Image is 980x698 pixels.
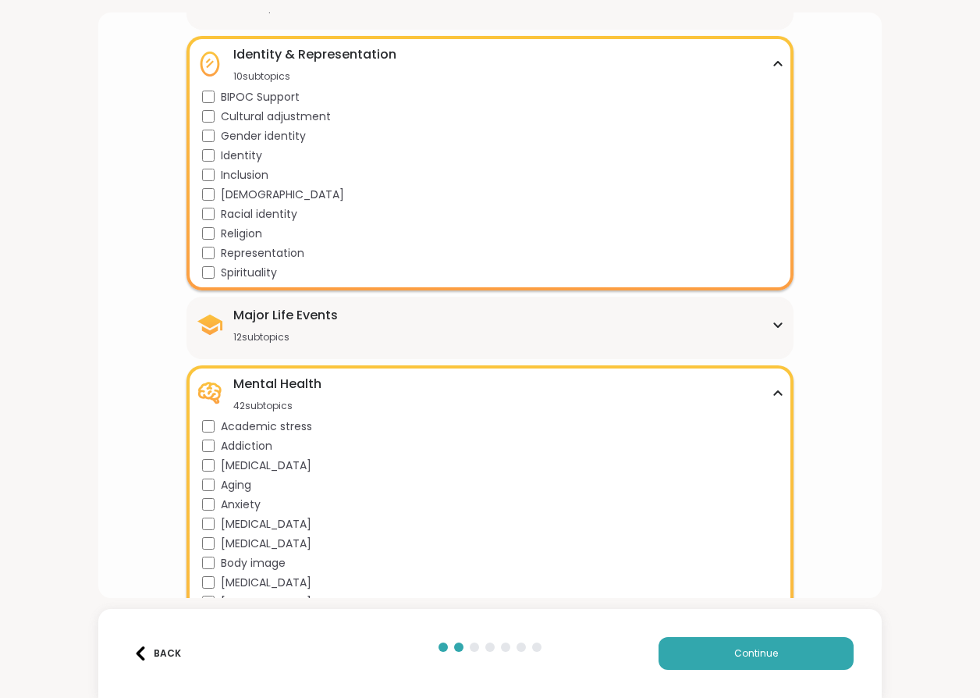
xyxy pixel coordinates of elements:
span: Religion [221,226,262,242]
span: BIPOC Support [221,89,300,105]
span: [DEMOGRAPHIC_DATA] [221,187,344,203]
span: Aging [221,477,251,493]
button: Back [126,637,189,670]
span: Gender identity [221,128,306,144]
span: [MEDICAL_DATA] [221,594,311,611]
span: Anxiety [221,497,261,513]
div: 12 subtopics [233,331,338,344]
div: Mental Health [233,375,321,394]
span: Representation [221,245,304,262]
span: Cultural adjustment [221,109,331,125]
div: 42 subtopics [233,400,321,412]
button: Continue [659,637,854,670]
span: Racial identity [221,206,297,223]
div: Major Life Events [233,306,338,325]
span: [MEDICAL_DATA] [221,458,311,474]
div: Identity & Representation [233,45,396,64]
span: Body image [221,555,286,572]
span: Spirituality [221,265,277,281]
span: [MEDICAL_DATA] [221,516,311,532]
span: [MEDICAL_DATA] [221,575,311,591]
span: Identity [221,148,262,164]
span: Addiction [221,438,272,454]
div: Back [133,646,181,661]
span: Continue [734,646,778,661]
div: 10 subtopics [233,70,396,83]
span: Academic stress [221,418,312,435]
span: [MEDICAL_DATA] [221,536,311,552]
span: Inclusion [221,167,268,183]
